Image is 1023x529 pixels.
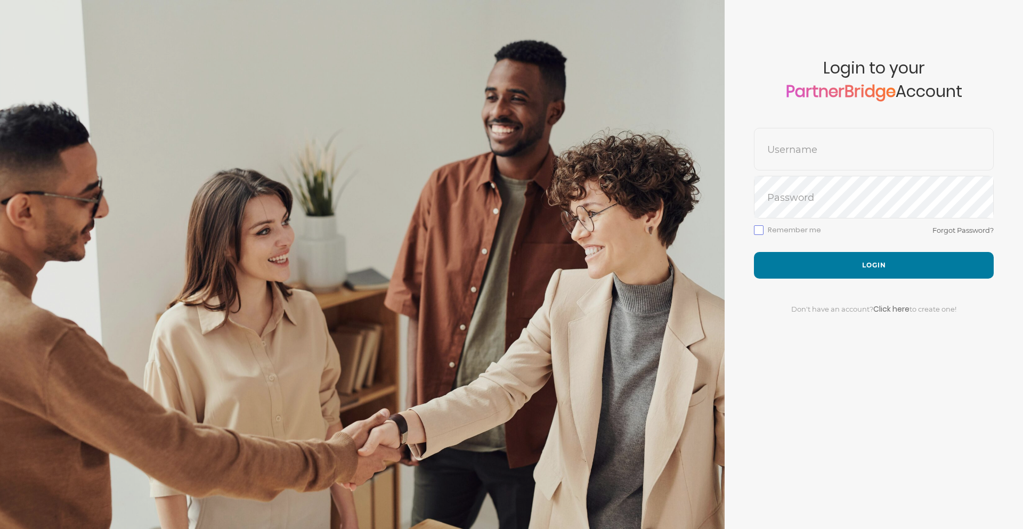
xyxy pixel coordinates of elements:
span: Login to your Account [754,59,994,128]
a: PartnerBridge [786,80,896,103]
button: Login [754,252,994,279]
label: Remember me [754,225,821,235]
span: Don't have an account? to create one! [791,305,956,313]
a: Forgot Password? [932,226,994,234]
a: Click here [873,304,910,314]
